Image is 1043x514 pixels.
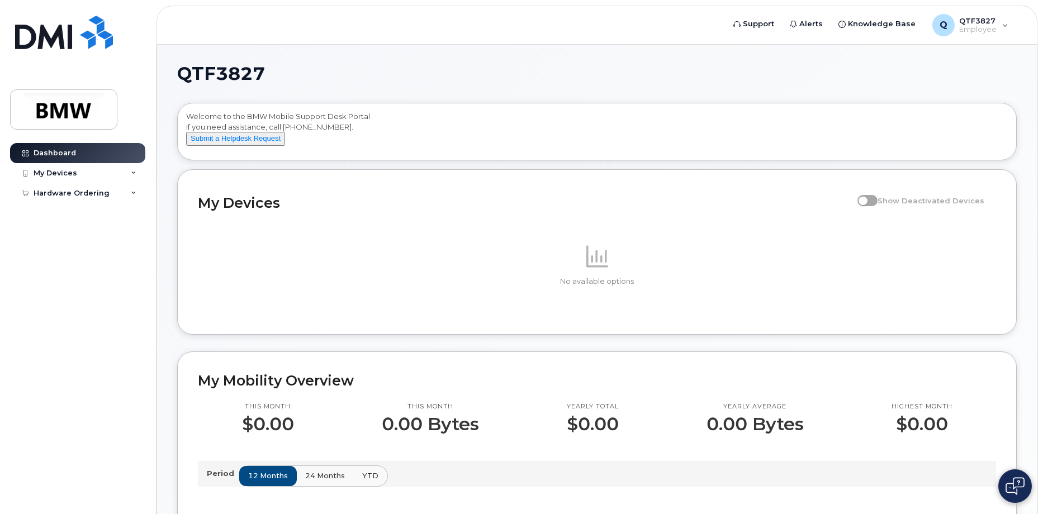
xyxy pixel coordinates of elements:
span: QTF3827 [177,65,265,82]
p: $0.00 [242,414,294,434]
p: Yearly total [567,402,619,411]
p: This month [382,402,479,411]
p: $0.00 [567,414,619,434]
span: YTD [362,470,378,481]
p: No available options [198,277,996,287]
div: Welcome to the BMW Mobile Support Desk Portal If you need assistance, call [PHONE_NUMBER]. [186,111,1008,156]
p: This month [242,402,294,411]
input: Show Deactivated Devices [857,190,866,199]
span: 24 months [305,470,345,481]
p: $0.00 [892,414,952,434]
p: Highest month [892,402,952,411]
h2: My Devices [198,194,852,211]
p: 0.00 Bytes [382,414,479,434]
span: Show Deactivated Devices [878,196,984,205]
h2: My Mobility Overview [198,372,996,389]
p: Yearly average [707,402,804,411]
img: Open chat [1006,477,1025,495]
a: Submit a Helpdesk Request [186,134,285,142]
p: Period [207,468,239,479]
p: 0.00 Bytes [707,414,804,434]
button: Submit a Helpdesk Request [186,132,285,146]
